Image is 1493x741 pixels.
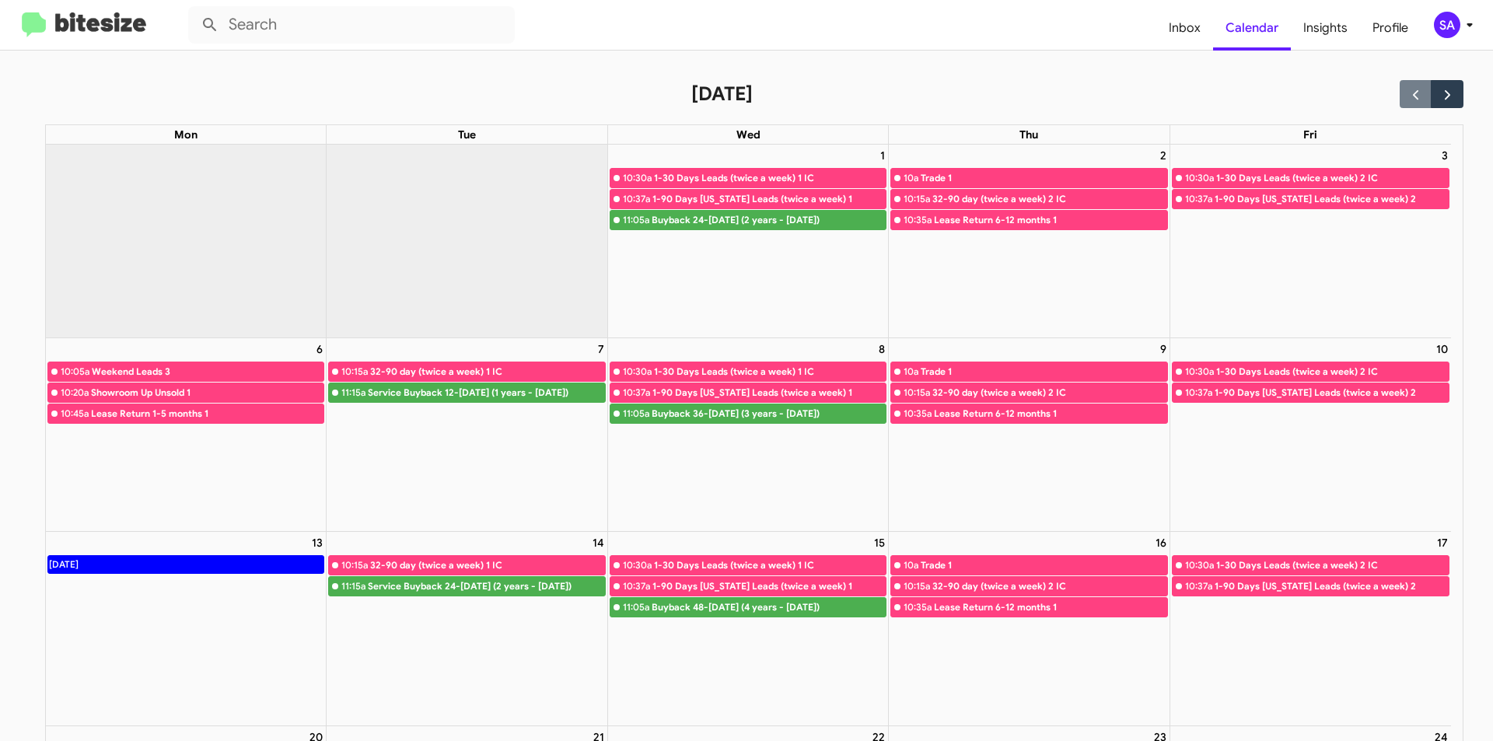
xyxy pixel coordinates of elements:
[652,212,886,228] div: Buyback 24-[DATE] (2 years - [DATE])
[61,364,89,379] div: 10:05a
[889,337,1170,532] td: October 9, 2025
[309,532,326,554] a: October 13, 2025
[1016,125,1041,144] a: Thursday
[623,364,652,379] div: 10:30a
[904,599,932,615] div: 10:35a
[904,406,932,421] div: 10:35a
[595,338,607,360] a: October 7, 2025
[932,191,1166,207] div: 32-90 day (twice a week) 2 IC
[607,532,888,726] td: October 15, 2025
[1156,5,1213,51] a: Inbox
[341,578,365,594] div: 11:15a
[1170,145,1450,338] td: October 3, 2025
[48,556,79,573] div: [DATE]
[1360,5,1421,51] a: Profile
[46,532,327,726] td: October 13, 2025
[654,170,886,186] div: 1-30 Days Leads (twice a week) 1 IC
[370,557,604,573] div: 32-90 day (twice a week) 1 IC
[607,337,888,532] td: October 8, 2025
[904,364,918,379] div: 10a
[652,406,886,421] div: Buyback 36-[DATE] (3 years - [DATE])
[1434,532,1451,554] a: October 17, 2025
[1157,338,1170,360] a: October 9, 2025
[904,212,932,228] div: 10:35a
[327,532,607,726] td: October 14, 2025
[733,125,764,144] a: Wednesday
[904,578,930,594] div: 10:15a
[607,145,888,338] td: October 1, 2025
[1152,532,1170,554] a: October 16, 2025
[934,212,1166,228] div: Lease Return 6-12 months 1
[623,578,650,594] div: 10:37a
[623,191,650,207] div: 10:37a
[623,557,652,573] div: 10:30a
[1157,145,1170,166] a: October 2, 2025
[1185,578,1212,594] div: 10:37a
[455,125,479,144] a: Tuesday
[623,385,650,400] div: 10:37a
[921,170,1166,186] div: Trade 1
[1400,80,1432,107] button: Previous month
[652,578,886,594] div: 1-90 Days [US_STATE] Leads (twice a week) 1
[46,337,327,532] td: October 6, 2025
[691,82,753,107] h2: [DATE]
[1185,191,1212,207] div: 10:37a
[91,406,324,421] div: Lease Return 1-5 months 1
[1170,532,1450,726] td: October 17, 2025
[904,385,930,400] div: 10:15a
[1213,5,1291,51] a: Calendar
[1433,338,1451,360] a: October 10, 2025
[877,145,888,166] a: October 1, 2025
[1216,364,1449,379] div: 1-30 Days Leads (twice a week) 2 IC
[341,385,365,400] div: 11:15a
[1291,5,1360,51] span: Insights
[1431,80,1463,107] button: Next month
[932,385,1166,400] div: 32-90 day (twice a week) 2 IC
[91,385,324,400] div: Showroom Up Unsold 1
[341,364,368,379] div: 10:15a
[313,338,326,360] a: October 6, 2025
[1215,578,1449,594] div: 1-90 Days [US_STATE] Leads (twice a week) 2
[1185,364,1214,379] div: 10:30a
[1439,145,1451,166] a: October 3, 2025
[904,191,930,207] div: 10:15a
[904,557,918,573] div: 10a
[370,364,604,379] div: 32-90 day (twice a week) 1 IC
[889,532,1170,726] td: October 16, 2025
[368,385,604,400] div: Service Buyback 12-[DATE] (1 years - [DATE])
[934,406,1166,421] div: Lease Return 6-12 months 1
[652,191,886,207] div: 1-90 Days [US_STATE] Leads (twice a week) 1
[932,578,1166,594] div: 32-90 day (twice a week) 2 IC
[188,6,515,44] input: Search
[1215,191,1449,207] div: 1-90 Days [US_STATE] Leads (twice a week) 2
[1185,385,1212,400] div: 10:37a
[1215,385,1449,400] div: 1-90 Days [US_STATE] Leads (twice a week) 2
[876,338,888,360] a: October 8, 2025
[1170,337,1450,532] td: October 10, 2025
[623,599,649,615] div: 11:05a
[1434,12,1460,38] div: SA
[368,578,604,594] div: Service Buyback 24-[DATE] (2 years - [DATE])
[589,532,607,554] a: October 14, 2025
[171,125,201,144] a: Monday
[1185,170,1214,186] div: 10:30a
[652,599,886,615] div: Buyback 48-[DATE] (4 years - [DATE])
[921,364,1166,379] div: Trade 1
[327,337,607,532] td: October 7, 2025
[623,212,649,228] div: 11:05a
[1216,557,1449,573] div: 1-30 Days Leads (twice a week) 2 IC
[1185,557,1214,573] div: 10:30a
[61,406,89,421] div: 10:45a
[1216,170,1449,186] div: 1-30 Days Leads (twice a week) 2 IC
[1300,125,1320,144] a: Friday
[654,557,886,573] div: 1-30 Days Leads (twice a week) 1 IC
[1421,12,1476,38] button: SA
[921,557,1166,573] div: Trade 1
[61,385,89,400] div: 10:20a
[623,170,652,186] div: 10:30a
[341,557,368,573] div: 10:15a
[654,364,886,379] div: 1-30 Days Leads (twice a week) 1 IC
